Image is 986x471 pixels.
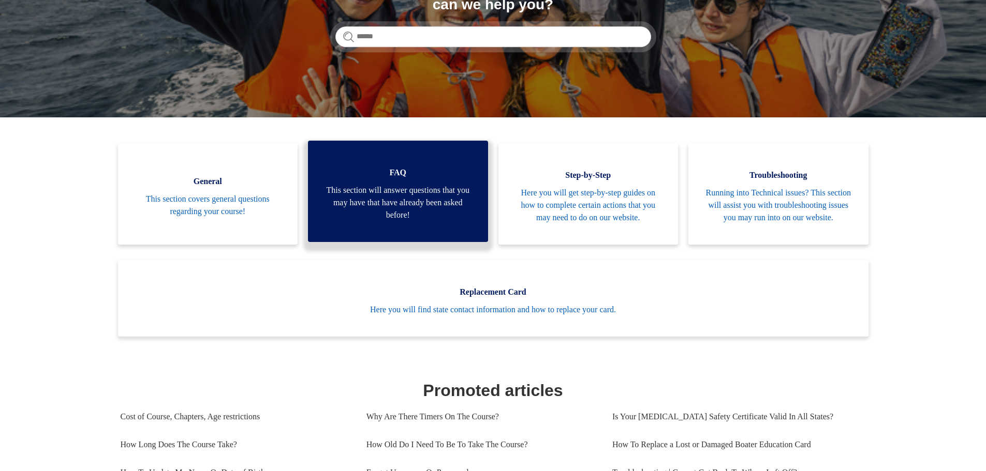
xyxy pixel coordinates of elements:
span: Replacement Card [134,286,853,298]
input: Search [335,26,651,47]
span: Step-by-Step [514,169,663,181]
span: This section will answer questions that you may have that have already been asked before! [323,184,473,221]
a: FAQ This section will answer questions that you may have that have already been asked before! [308,141,488,242]
h1: Promoted articles [121,378,866,403]
a: Troubleshooting Running into Technical issues? This section will assist you with troubleshooting ... [688,143,869,245]
a: How Old Do I Need To Be To Take The Course? [366,431,597,459]
a: Step-by-Step Here you will get step-by-step guides on how to complete certain actions that you ma... [498,143,679,245]
a: Replacement Card Here you will find state contact information and how to replace your card. [118,260,869,337]
a: Cost of Course, Chapters, Age restrictions [121,403,351,431]
span: Here you will get step-by-step guides on how to complete certain actions that you may need to do ... [514,187,663,224]
a: General This section covers general questions regarding your course! [118,143,298,245]
a: Is Your [MEDICAL_DATA] Safety Certificate Valid In All States? [612,403,858,431]
a: How Long Does The Course Take? [121,431,351,459]
a: How To Replace a Lost or Damaged Boater Education Card [612,431,858,459]
span: Troubleshooting [704,169,853,181]
a: Why Are There Timers On The Course? [366,403,597,431]
span: General [134,175,283,188]
span: FAQ [323,166,473,179]
span: Running into Technical issues? This section will assist you with troubleshooting issues you may r... [704,187,853,224]
span: This section covers general questions regarding your course! [134,193,283,218]
span: Here you will find state contact information and how to replace your card. [134,303,853,316]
